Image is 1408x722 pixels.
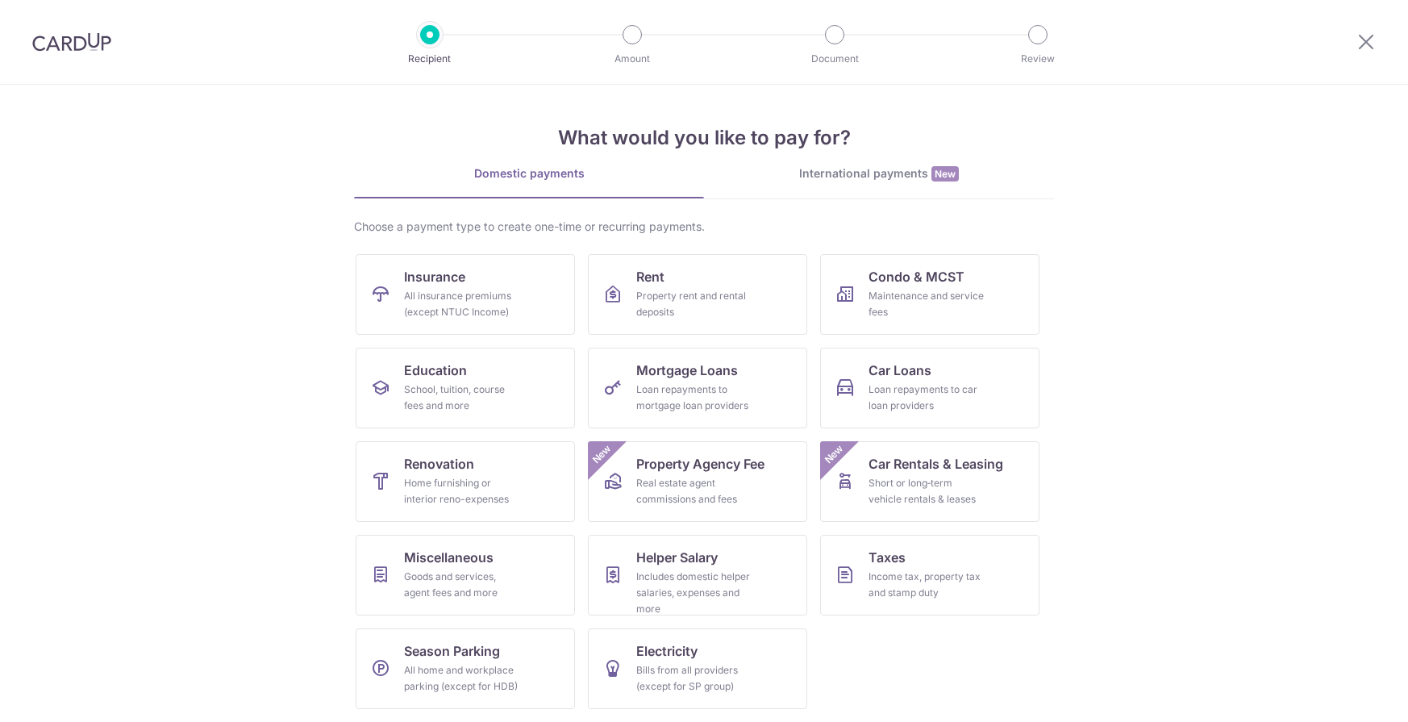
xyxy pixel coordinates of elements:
span: Car Rentals & Leasing [869,454,1003,474]
span: Mortgage Loans [636,361,738,380]
span: New [821,441,848,468]
a: MiscellaneousGoods and services, agent fees and more [356,535,575,616]
div: Income tax, property tax and stamp duty [869,569,985,601]
span: Car Loans [869,361,931,380]
a: Season ParkingAll home and workplace parking (except for HDB) [356,628,575,709]
a: Car LoansLoan repayments to car loan providers [820,348,1039,428]
div: Maintenance and service fees [869,288,985,320]
div: Property rent and rental deposits [636,288,752,320]
a: Helper SalaryIncludes domestic helper salaries, expenses and more [588,535,807,616]
span: Helper Salary [636,548,718,567]
div: International payments [704,165,1054,182]
div: School, tuition, course fees and more [404,382,520,414]
div: Real estate agent commissions and fees [636,475,752,507]
a: TaxesIncome tax, property tax and stamp duty [820,535,1039,616]
a: Mortgage LoansLoan repayments to mortgage loan providers [588,348,807,428]
a: Car Rentals & LeasingShort or long‑term vehicle rentals & leasesNew [820,441,1039,522]
div: All home and workplace parking (except for HDB) [404,662,520,695]
span: Insurance [404,267,465,286]
div: Loan repayments to mortgage loan providers [636,382,752,414]
span: Renovation [404,454,474,474]
div: Home furnishing or interior reno-expenses [404,475,520,507]
a: EducationSchool, tuition, course fees and more [356,348,575,428]
div: Domestic payments [354,165,704,182]
div: Loan repayments to car loan providers [869,382,985,414]
span: Property Agency Fee [636,454,764,474]
span: Season Parking [404,641,500,661]
a: RentProperty rent and rental deposits [588,254,807,335]
div: Short or long‑term vehicle rentals & leases [869,475,985,507]
span: New [931,166,959,182]
a: Condo & MCSTMaintenance and service fees [820,254,1039,335]
span: Electricity [636,641,698,661]
p: Recipient [370,51,489,67]
iframe: Opens a widget where you can find more information [1305,674,1392,714]
a: InsuranceAll insurance premiums (except NTUC Income) [356,254,575,335]
div: Choose a payment type to create one-time or recurring payments. [354,219,1054,235]
div: Bills from all providers (except for SP group) [636,662,752,695]
p: Amount [573,51,692,67]
a: ElectricityBills from all providers (except for SP group) [588,628,807,709]
div: Includes domestic helper salaries, expenses and more [636,569,752,617]
span: Condo & MCST [869,267,964,286]
h4: What would you like to pay for? [354,123,1054,152]
span: Rent [636,267,664,286]
span: Miscellaneous [404,548,494,567]
span: Education [404,361,467,380]
p: Review [978,51,1098,67]
a: RenovationHome furnishing or interior reno-expenses [356,441,575,522]
p: Document [775,51,894,67]
img: CardUp [32,32,111,52]
a: Property Agency FeeReal estate agent commissions and feesNew [588,441,807,522]
span: New [589,441,615,468]
div: Goods and services, agent fees and more [404,569,520,601]
span: Taxes [869,548,906,567]
div: All insurance premiums (except NTUC Income) [404,288,520,320]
